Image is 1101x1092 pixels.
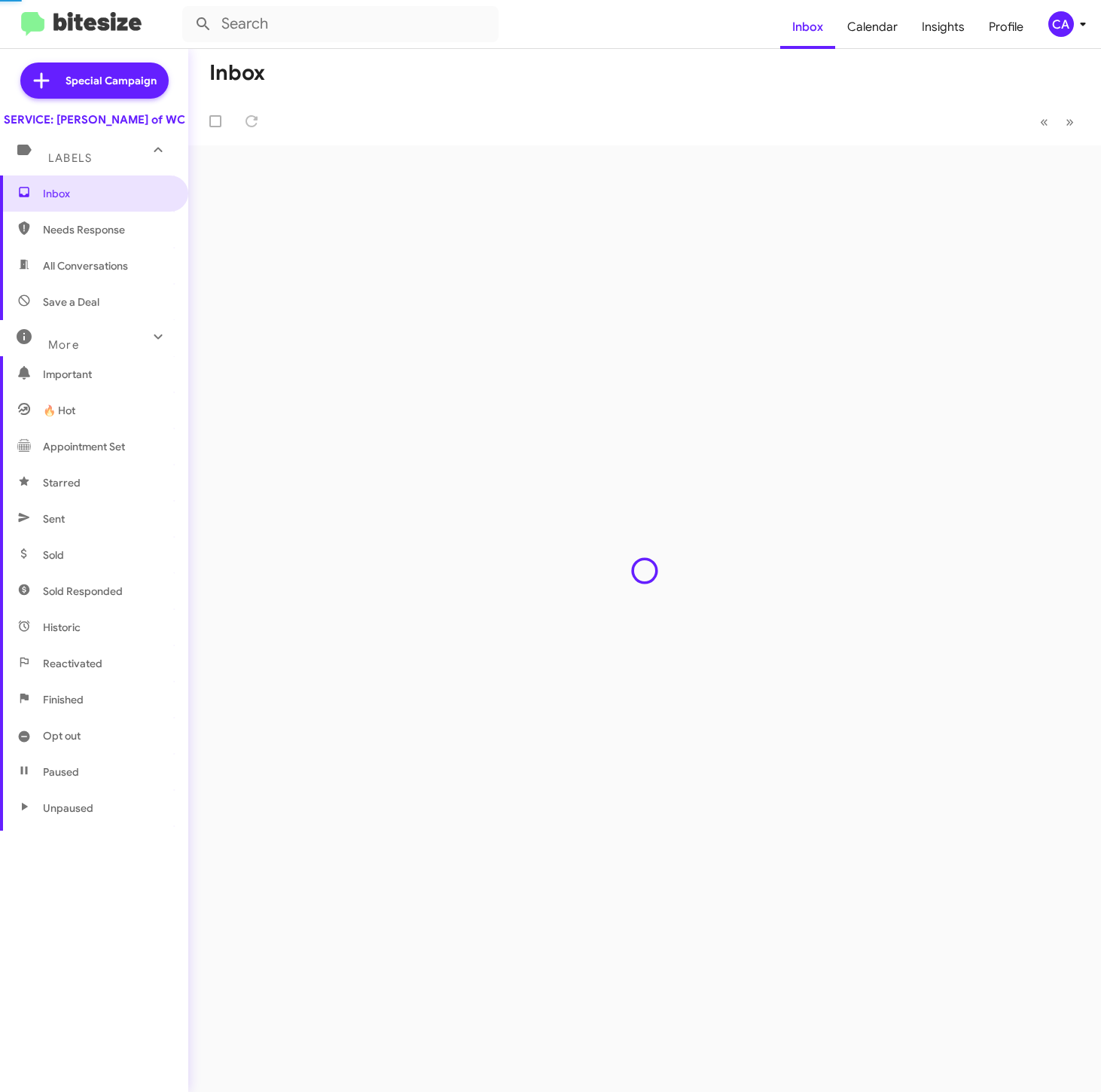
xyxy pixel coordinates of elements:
span: Unpaused [43,801,93,816]
button: Previous [1031,106,1057,137]
a: Profile [977,5,1035,49]
h1: Inbox [209,61,265,85]
span: Historic [43,620,81,635]
span: Appointment Set [43,439,125,454]
span: Sold [43,548,64,563]
span: 🔥 Hot [43,403,75,418]
span: Save a Deal [43,294,99,310]
span: Sent [43,511,65,526]
span: « [1040,112,1048,131]
span: All Conversations [43,258,128,273]
span: Important [43,367,171,382]
span: Reactivated [43,656,102,671]
nav: Page navigation example [1032,106,1083,137]
span: Paused [43,764,79,779]
div: CA [1048,11,1074,37]
span: Sold Responded [43,584,123,599]
span: Opt out [43,728,81,743]
span: Inbox [43,186,171,201]
a: Inbox [780,5,835,49]
a: Calendar [835,5,910,49]
button: Next [1057,106,1083,137]
button: CA [1035,11,1084,37]
span: Special Campaign [66,73,157,88]
span: Needs Response [43,222,171,237]
input: Search [182,6,499,42]
a: Insights [910,5,977,49]
span: Finished [43,692,84,707]
span: Starred [43,475,81,490]
div: SERVICE: [PERSON_NAME] of WC [4,112,185,127]
span: Labels [48,151,92,165]
span: More [48,338,79,352]
span: » [1066,112,1074,131]
a: Special Campaign [20,63,169,99]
